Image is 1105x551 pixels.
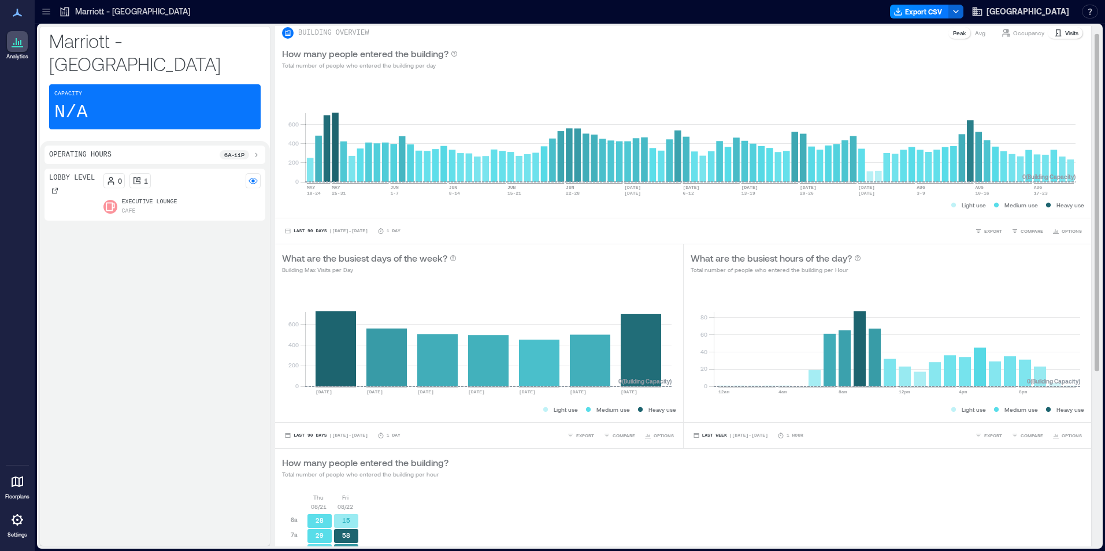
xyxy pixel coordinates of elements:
span: EXPORT [576,432,594,439]
span: OPTIONS [1062,432,1082,439]
span: COMPARE [613,432,635,439]
button: EXPORT [973,430,1004,441]
tspan: 0 [703,382,707,389]
text: [DATE] [858,191,875,196]
tspan: 60 [700,331,707,338]
button: Last Week |[DATE]-[DATE] [691,430,770,441]
p: BUILDING OVERVIEW [298,28,369,38]
text: [DATE] [800,185,817,190]
a: Analytics [3,28,32,64]
p: Thu [313,493,324,502]
p: 6a - 11p [224,150,244,159]
text: 28 [316,516,324,524]
p: Peak [953,28,966,38]
p: Medium use [596,405,630,414]
text: [DATE] [683,185,699,190]
text: [DATE] [519,389,536,394]
text: [DATE] [621,389,637,394]
text: [DATE] [741,185,758,190]
text: 6-12 [683,191,694,196]
p: Floorplans [5,493,29,500]
p: 08/22 [338,502,353,511]
text: [DATE] [624,185,641,190]
tspan: 0 [295,178,299,185]
text: [DATE] [570,389,587,394]
text: JUN [390,185,399,190]
span: OPTIONS [1062,228,1082,234]
text: 22-28 [566,191,580,196]
span: [GEOGRAPHIC_DATA] [987,6,1069,17]
p: Light use [962,200,986,210]
text: [DATE] [417,389,434,394]
button: OPTIONS [1050,430,1084,441]
button: COMPARE [1009,430,1045,441]
tspan: 200 [288,362,299,368]
a: Settings [3,506,31,542]
tspan: 400 [288,140,299,147]
tspan: 400 [288,341,299,348]
text: 3-9 [917,191,925,196]
text: 8-14 [449,191,460,196]
p: 1 [144,176,148,185]
p: What are the busiest hours of the day? [691,251,852,265]
text: 12pm [899,389,910,394]
text: AUG [917,185,925,190]
p: Medium use [1004,405,1038,414]
button: EXPORT [973,225,1004,237]
text: 17-23 [1034,191,1048,196]
text: MAY [332,185,340,190]
p: Analytics [6,53,28,60]
p: Light use [554,405,578,414]
text: 20-26 [800,191,814,196]
text: [DATE] [366,389,383,394]
text: AUG [976,185,984,190]
tspan: 600 [288,321,299,327]
p: Total number of people who entered the building per hour [282,470,448,479]
p: 1 Day [387,228,401,234]
tspan: 200 [288,159,299,166]
button: COMPARE [1009,225,1045,237]
button: OPTIONS [1050,225,1084,237]
p: How many people entered the building? [282,47,448,61]
p: 1 Hour [787,432,803,439]
text: 25-31 [332,191,346,196]
p: 1 Day [387,432,401,439]
tspan: 40 [700,348,707,355]
text: 58 [342,531,350,539]
text: [DATE] [316,389,332,394]
text: 10-16 [976,191,989,196]
button: Last 90 Days |[DATE]-[DATE] [282,430,370,441]
p: Occupancy [1013,28,1044,38]
text: 15 [342,516,350,524]
text: [DATE] [624,191,641,196]
button: COMPARE [601,430,637,441]
a: Floorplans [2,468,33,504]
p: Marriott - [GEOGRAPHIC_DATA] [49,29,261,75]
text: 12am [718,389,729,394]
text: 29 [316,531,324,539]
p: Heavy use [1056,200,1084,210]
p: Settings [8,531,27,538]
text: 4am [778,389,787,394]
text: 8am [839,389,847,394]
text: 13-19 [741,191,755,196]
text: [DATE] [468,389,485,394]
p: Visits [1065,28,1078,38]
button: Last 90 Days |[DATE]-[DATE] [282,225,370,237]
span: EXPORT [984,432,1002,439]
p: N/A [54,101,88,124]
text: 4pm [959,389,967,394]
span: EXPORT [984,228,1002,234]
p: Cafe [122,207,136,216]
text: 15-21 [507,191,521,196]
span: OPTIONS [654,432,674,439]
p: Total number of people who entered the building per day [282,61,458,70]
text: 1-7 [390,191,399,196]
text: JUN [449,185,458,190]
p: 6a [291,515,298,524]
button: EXPORT [565,430,596,441]
button: [GEOGRAPHIC_DATA] [968,2,1073,21]
p: Capacity [54,90,82,99]
text: 8pm [1019,389,1028,394]
text: 18-24 [307,191,321,196]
